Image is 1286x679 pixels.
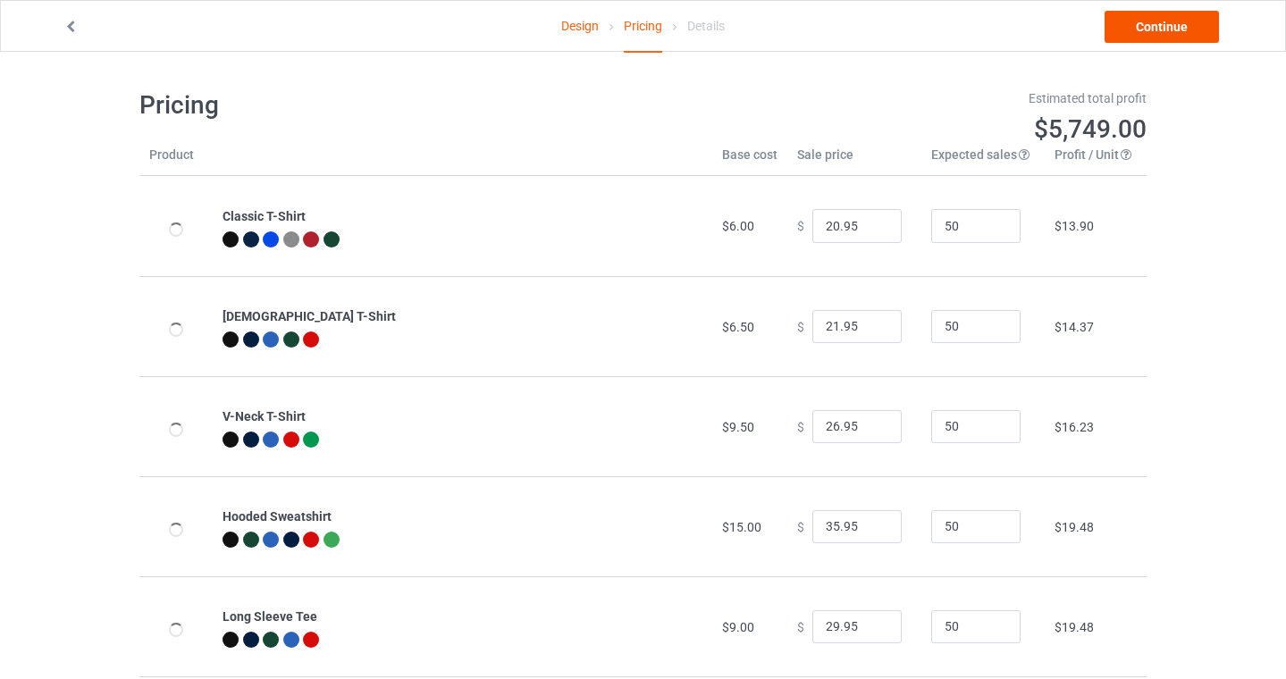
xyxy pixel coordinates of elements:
[561,1,599,51] a: Design
[722,620,754,634] span: $9.00
[656,89,1147,107] div: Estimated total profit
[1055,219,1094,233] span: $13.90
[921,146,1045,176] th: Expected sales
[223,409,306,423] b: V-Neck T-Shirt
[797,219,804,233] span: $
[624,1,662,53] div: Pricing
[687,1,725,51] div: Details
[283,231,299,247] img: heather_texture.png
[1055,420,1094,434] span: $16.23
[223,209,306,223] b: Classic T-Shirt
[139,146,213,176] th: Product
[722,320,754,334] span: $6.50
[1105,11,1219,43] a: Continue
[223,509,332,524] b: Hooded Sweatshirt
[1055,320,1094,334] span: $14.37
[797,419,804,433] span: $
[1045,146,1147,176] th: Profit / Unit
[712,146,787,176] th: Base cost
[797,619,804,633] span: $
[1034,114,1147,144] span: $5,749.00
[722,520,761,534] span: $15.00
[797,319,804,333] span: $
[722,420,754,434] span: $9.50
[223,309,396,323] b: [DEMOGRAPHIC_DATA] T-Shirt
[1055,620,1094,634] span: $19.48
[722,219,754,233] span: $6.00
[223,609,317,624] b: Long Sleeve Tee
[797,519,804,533] span: $
[787,146,921,176] th: Sale price
[1055,520,1094,534] span: $19.48
[139,89,631,122] h1: Pricing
